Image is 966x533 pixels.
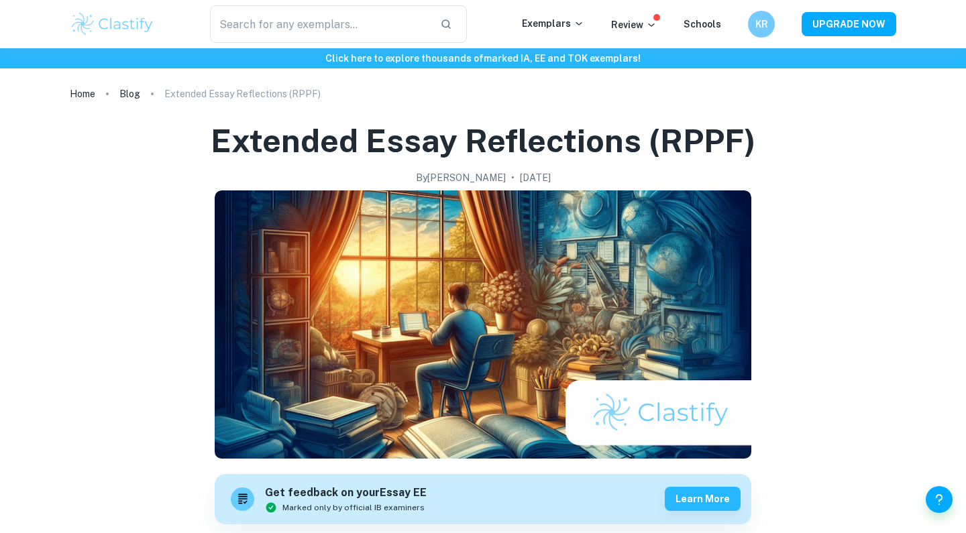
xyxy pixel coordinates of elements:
[684,19,721,29] a: Schools
[210,5,429,43] input: Search for any exemplars...
[3,51,963,66] h6: Click here to explore thousands of marked IA, EE and TOK exemplars !
[215,474,751,524] a: Get feedback on yourEssay EEMarked only by official IB examinersLearn more
[665,487,741,511] button: Learn more
[748,11,775,38] button: KR
[265,485,427,501] h6: Get feedback on your Essay EE
[164,86,321,101] p: Extended Essay Reflections (RPPF)
[611,17,657,32] p: Review
[522,16,584,31] p: Exemplars
[754,17,769,32] h6: KR
[926,486,953,513] button: Help and Feedback
[511,170,515,185] p: •
[70,11,155,38] img: Clastify logo
[282,501,425,514] span: Marked only by official IB examiners
[520,170,551,185] h2: [DATE]
[802,12,896,36] button: UPGRADE NOW
[70,84,95,103] a: Home
[211,119,756,162] h1: Extended Essay Reflections (RPPF)
[119,84,140,103] a: Blog
[215,190,751,459] img: Extended Essay Reflections (RPPF) cover image
[416,170,506,185] h2: By [PERSON_NAME]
